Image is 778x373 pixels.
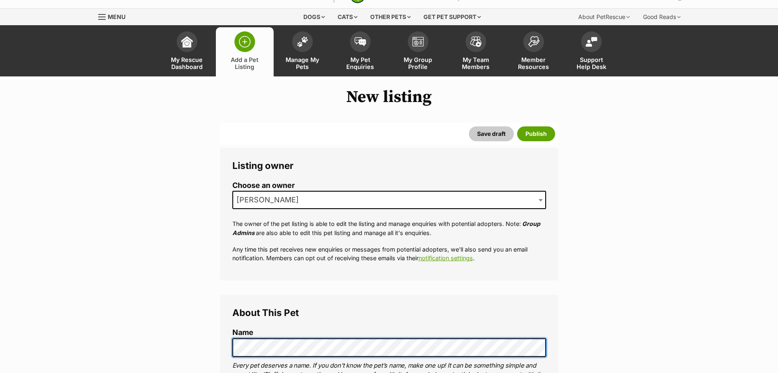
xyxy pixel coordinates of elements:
[331,27,389,76] a: My Pet Enquiries
[572,9,636,25] div: About PetRescue
[332,9,363,25] div: Cats
[232,328,546,337] label: Name
[232,219,546,237] p: The owner of the pet listing is able to edit the listing and manage enquiries with potential adop...
[418,9,487,25] div: Get pet support
[457,56,494,70] span: My Team Members
[232,181,546,190] label: Choose an owner
[232,245,546,263] p: Any time this pet receives new enquiries or messages from potential adopters, we'll also send you...
[181,36,193,48] img: dashboard-icon-eb2f2d2d3e046f16d808141f083e7271f6b2e854fb5c12c21221c1fb7104beca.svg
[342,56,379,70] span: My Pet Enquiries
[563,27,620,76] a: Support Help Desk
[297,36,308,47] img: manage-my-pets-icon-02211641906a0b7f246fdf0571729dbe1e7629f14944591b6c1af311fb30b64b.svg
[470,36,482,47] img: team-members-icon-5396bd8760b3fe7c0b43da4ab00e1e3bb1a5d9ba89233759b79545d2d3fc5d0d.svg
[232,191,546,209] span: Lynne
[158,27,216,76] a: My Rescue Dashboard
[216,27,274,76] a: Add a Pet Listing
[226,56,263,70] span: Add a Pet Listing
[419,254,473,261] a: notification settings
[239,36,251,48] img: add-pet-listing-icon-0afa8454b4691262ce3f59096e99ab1cd57d4a30225e0717b998d2c9b9846f56.svg
[233,194,307,206] span: Lynne
[298,9,331,25] div: Dogs
[586,37,597,47] img: help-desk-icon-fdf02630f3aa405de69fd3d07c3f3aa587a6932b1a1747fa1d2bba05be0121f9.svg
[469,126,514,141] button: Save draft
[364,9,416,25] div: Other pets
[412,37,424,47] img: group-profile-icon-3fa3cf56718a62981997c0bc7e787c4b2cf8bcc04b72c1350f741eb67cf2f40e.svg
[232,220,540,236] em: Group Admins
[108,13,125,20] span: Menu
[447,27,505,76] a: My Team Members
[274,27,331,76] a: Manage My Pets
[284,56,321,70] span: Manage My Pets
[573,56,610,70] span: Support Help Desk
[505,27,563,76] a: Member Resources
[515,56,552,70] span: Member Resources
[232,160,293,171] span: Listing owner
[400,56,437,70] span: My Group Profile
[232,307,299,318] span: About This Pet
[389,27,447,76] a: My Group Profile
[168,56,206,70] span: My Rescue Dashboard
[98,9,131,24] a: Menu
[637,9,686,25] div: Good Reads
[528,36,539,47] img: member-resources-icon-8e73f808a243e03378d46382f2149f9095a855e16c252ad45f914b54edf8863c.svg
[517,126,555,141] button: Publish
[355,37,366,46] img: pet-enquiries-icon-7e3ad2cf08bfb03b45e93fb7055b45f3efa6380592205ae92323e6603595dc1f.svg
